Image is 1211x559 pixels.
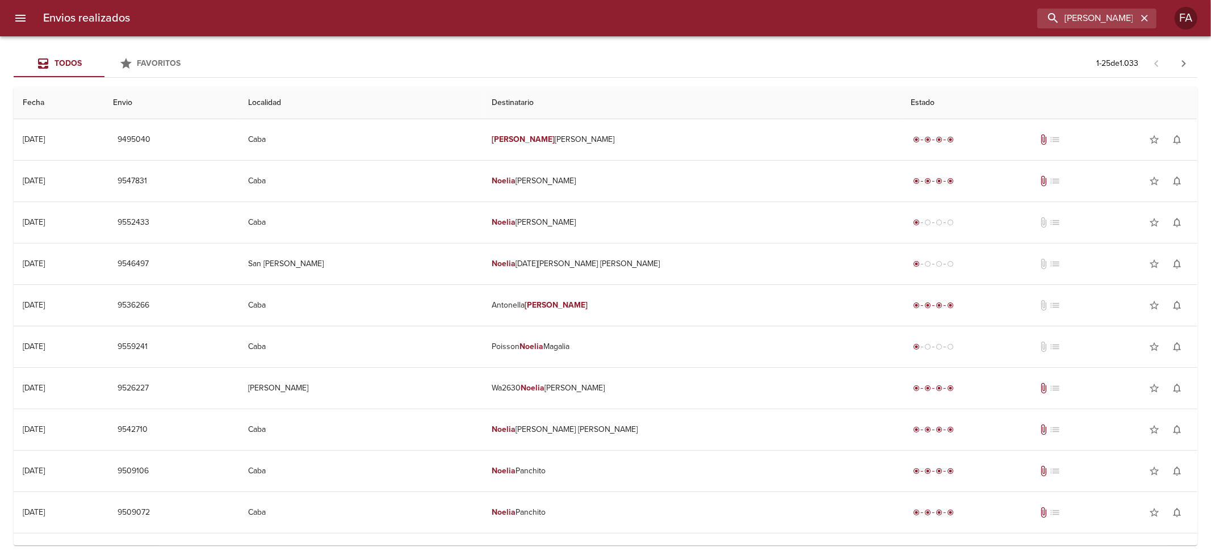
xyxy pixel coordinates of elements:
span: Tiene documentos adjuntos [1038,465,1049,477]
span: star_border [1149,465,1160,477]
th: Envio [104,87,239,119]
span: 9509106 [118,464,149,478]
span: notifications_none [1171,341,1183,352]
span: radio_button_checked [936,136,942,143]
span: radio_button_checked [924,136,931,143]
button: Agregar a favoritos [1143,460,1166,482]
button: Activar notificaciones [1166,128,1188,151]
td: Caba [240,161,483,201]
span: notifications_none [1171,465,1183,477]
span: star_border [1149,217,1160,228]
button: 9547831 [113,171,152,192]
button: 9526227 [113,378,153,399]
span: radio_button_checked [936,509,942,516]
span: 9526227 [118,381,149,396]
button: Activar notificaciones [1166,377,1188,400]
span: No tiene pedido asociado [1049,175,1061,187]
button: Activar notificaciones [1166,253,1188,275]
em: Noelia [519,342,543,351]
div: [DATE] [23,466,45,476]
span: radio_button_checked [947,426,954,433]
div: [DATE] [23,383,45,393]
td: Panchito [483,492,902,533]
span: radio_button_checked [936,468,942,474]
em: Noelia [492,424,516,434]
span: radio_button_unchecked [924,260,931,267]
span: notifications_none [1171,175,1183,187]
em: Noelia [492,176,516,186]
td: [PERSON_NAME] [483,119,902,160]
span: radio_button_checked [947,509,954,516]
span: radio_button_checked [924,302,931,309]
span: star_border [1149,424,1160,435]
div: Abrir información de usuario [1175,7,1197,30]
button: Activar notificaciones [1166,211,1188,234]
button: 9552433 [113,212,154,233]
td: Caba [240,202,483,243]
button: 9495040 [113,129,155,150]
span: No tiene documentos adjuntos [1038,300,1049,311]
span: star_border [1149,134,1160,145]
em: Noelia [492,259,516,268]
td: Antonella [483,285,902,326]
th: Localidad [240,87,483,119]
span: 9559241 [118,340,148,354]
span: 9536266 [118,299,149,313]
span: star_border [1149,383,1160,394]
div: [DATE] [23,507,45,517]
span: radio_button_checked [913,260,920,267]
em: Noelia [492,217,516,227]
span: radio_button_checked [947,468,954,474]
th: Fecha [14,87,104,119]
span: star_border [1149,258,1160,270]
span: Tiene documentos adjuntos [1038,383,1049,394]
button: Activar notificaciones [1166,418,1188,441]
span: radio_button_checked [924,468,931,474]
span: Tiene documentos adjuntos [1038,424,1049,435]
em: Noelia [492,466,516,476]
span: radio_button_unchecked [947,219,954,226]
span: radio_button_unchecked [936,343,942,350]
button: Agregar a favoritos [1143,294,1166,317]
div: [DATE] [23,217,45,227]
div: Entregado [911,175,956,187]
span: No tiene documentos adjuntos [1038,341,1049,352]
td: [PERSON_NAME] [483,202,902,243]
span: radio_button_checked [924,178,931,184]
span: radio_button_checked [947,136,954,143]
span: 9547831 [118,174,147,188]
span: radio_button_checked [947,385,954,392]
span: No tiene pedido asociado [1049,341,1061,352]
span: radio_button_checked [913,426,920,433]
span: star_border [1149,507,1160,518]
td: [DATE][PERSON_NAME] [PERSON_NAME] [483,243,902,284]
em: [PERSON_NAME] [492,135,555,144]
span: notifications_none [1171,134,1183,145]
span: 9495040 [118,133,150,147]
button: 9536266 [113,295,154,316]
div: Entregado [911,424,956,435]
button: 9542710 [113,419,152,440]
span: No tiene pedido asociado [1049,258,1061,270]
button: Agregar a favoritos [1143,501,1166,524]
span: radio_button_unchecked [947,343,954,350]
span: radio_button_unchecked [936,219,942,226]
span: radio_button_checked [913,178,920,184]
button: Agregar a favoritos [1143,418,1166,441]
span: radio_button_unchecked [936,260,942,267]
span: No tiene documentos adjuntos [1038,258,1049,270]
button: Agregar a favoritos [1143,211,1166,234]
div: Generado [911,217,956,228]
em: Noelia [492,507,516,517]
div: Tabs Envios [14,50,195,77]
button: 9546497 [113,254,153,275]
span: Tiene documentos adjuntos [1038,507,1049,518]
em: [PERSON_NAME] [525,300,588,310]
button: Agregar a favoritos [1143,335,1166,358]
span: No tiene documentos adjuntos [1038,217,1049,228]
td: [PERSON_NAME] [240,368,483,409]
td: [PERSON_NAME] [PERSON_NAME] [483,409,902,450]
span: radio_button_checked [913,468,920,474]
span: notifications_none [1171,217,1183,228]
span: radio_button_checked [936,302,942,309]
